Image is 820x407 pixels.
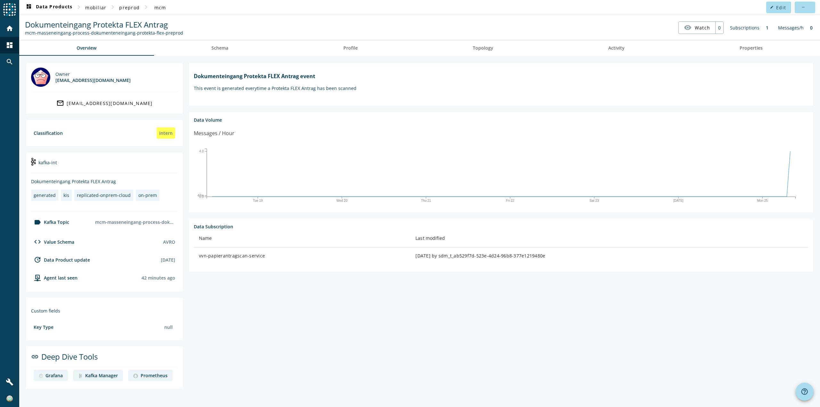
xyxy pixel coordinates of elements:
span: Edit [776,4,786,11]
text: Sat 23 [590,199,599,202]
img: kafka-int [31,158,36,166]
mat-icon: search [6,58,13,66]
div: Subscriptions [727,21,763,34]
span: preprod [119,4,140,11]
div: 1 [763,21,772,34]
mat-icon: label [34,218,41,226]
p: This event is generated everytime a Protekta FLEX Antrag has been scanned [194,85,808,91]
mat-icon: dashboard [25,4,33,11]
span: mobiliar [85,4,106,11]
text: 4.0 [199,150,204,153]
text: Fri 22 [506,199,514,202]
img: c5efd522b9e2345ba31424202ff1fd10 [6,395,13,402]
div: Messages/h [775,21,807,34]
a: deep dive imageKafka Manager [73,370,123,381]
span: mcm [154,4,166,11]
mat-icon: more_horiz [801,5,805,9]
img: deep dive image [39,374,43,378]
span: Activity [608,46,625,50]
div: [EMAIL_ADDRESS][DOMAIN_NAME] [67,100,153,106]
text: Wed 20 [336,199,348,202]
mat-icon: chevron_right [75,3,83,11]
div: [DATE] [161,257,175,263]
div: on-prem [138,192,157,198]
mat-icon: help_outline [801,388,808,395]
div: [EMAIL_ADDRESS][DOMAIN_NAME] [55,77,131,83]
div: 0 [715,22,723,34]
mat-icon: code [34,238,41,246]
div: Owner [55,71,131,77]
a: deep dive imagePrometheus [128,370,172,381]
div: Value Schema [31,238,74,246]
mat-icon: edit [770,5,774,9]
div: Deep Dive Tools [31,351,178,367]
span: Dokumenteingang Protekta FLEX Antrag [25,19,168,30]
text: Tue 19 [253,199,263,202]
div: replicated-onprem-cloud [77,192,131,198]
div: AVRO [163,239,175,245]
div: Prometheus [141,372,168,379]
mat-icon: chevron_right [109,3,117,11]
div: kis [63,192,69,198]
div: null [162,322,175,333]
div: Dokumenteingang Protekta FLEX Antrag [31,178,178,184]
mat-icon: link [31,353,39,361]
img: mbx_301492@mobi.ch [31,68,50,87]
mat-icon: visibility [684,24,692,31]
th: Name [194,230,410,248]
span: Overview [77,46,96,50]
img: deep dive image [133,374,138,378]
button: Data Products [22,2,75,13]
mat-icon: update [34,256,41,264]
span: Data Products [25,4,72,11]
div: Data Product update [31,256,90,264]
div: mcm-masseneingang-process-dokumenteneingang-protekta-flex-preprod [93,216,178,228]
text: Mon 25 [757,199,768,202]
a: [EMAIL_ADDRESS][DOMAIN_NAME] [31,97,178,109]
img: deep dive image [78,374,83,378]
div: 0 [807,21,816,34]
button: Watch [679,22,715,33]
img: spoud-logo.svg [3,3,16,16]
div: Grafana [45,372,63,379]
mat-icon: chevron_right [142,3,150,11]
div: Classification [34,130,63,136]
text: 0.0 [199,195,204,198]
div: intern [157,127,175,139]
span: Properties [740,46,763,50]
div: Data Subscription [194,224,808,230]
mat-icon: build [6,378,13,386]
span: Watch [695,22,710,33]
div: generated [34,192,56,198]
div: vvn-papierantragscan-service [199,253,405,259]
div: agent-env-preprod [31,274,78,281]
td: [DATE] by sdm_t_ab529f7d-523e-4d24-96b8-377e1219480e [410,248,808,264]
div: Kafka Topic [31,218,69,226]
span: Schema [211,46,228,50]
mat-icon: dashboard [6,41,13,49]
span: Profile [343,46,358,50]
div: Agents typically reports every 15min to 1h [142,275,175,281]
span: Topology [473,46,493,50]
div: Key Type [34,324,53,330]
th: Last modified [410,230,808,248]
div: Messages / Hour [194,129,234,137]
button: Edit [766,2,791,13]
a: deep dive imageGrafana [34,370,68,381]
div: Custom fields [31,308,178,314]
button: mobiliar [83,2,109,13]
div: Kafka Topic: mcm-masseneingang-process-dokumenteneingang-protekta-flex-preprod [25,30,183,36]
mat-icon: home [6,25,13,32]
div: Data Volume [194,117,808,123]
button: preprod [117,2,142,13]
button: mcm [150,2,170,13]
text: [DATE] [673,199,684,202]
text: Thu 21 [421,199,431,202]
div: Kafka Manager [85,372,118,379]
text: 47m [198,193,204,197]
div: kafka-int [31,157,178,173]
h1: Dokumenteingang Protekta FLEX Antrag event [194,73,808,80]
mat-icon: mail_outline [56,99,64,107]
